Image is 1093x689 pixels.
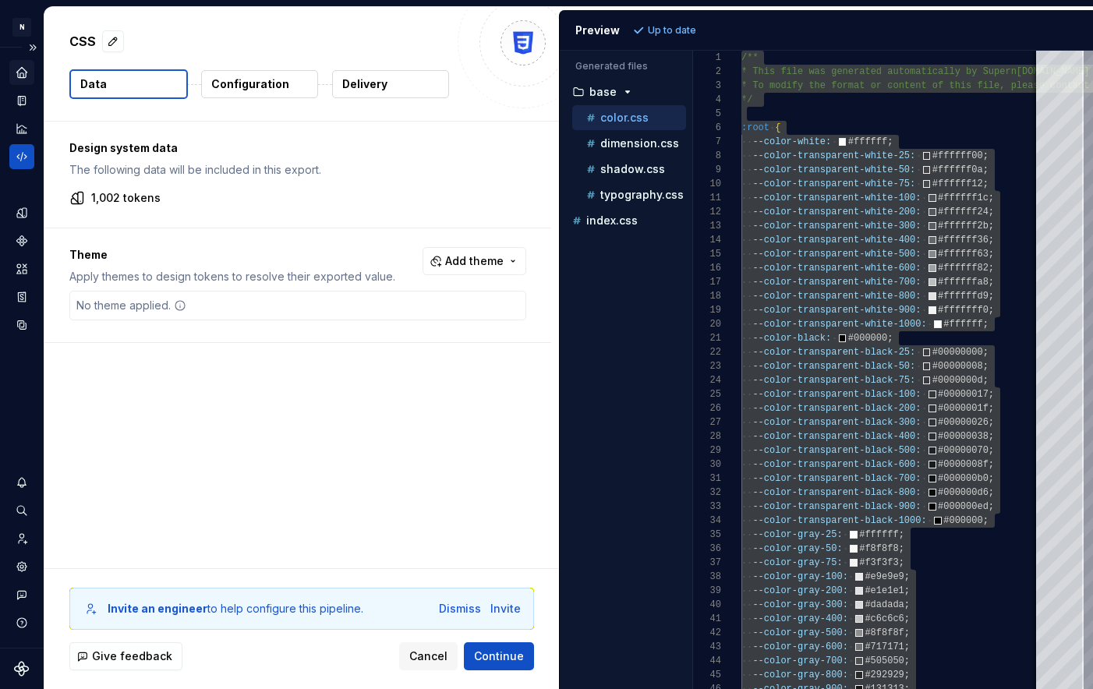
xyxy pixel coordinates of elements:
span: --color-gray-200: [752,585,847,596]
span: --color-transparent-white-600: [752,263,921,274]
p: Theme [69,247,395,263]
button: Expand sidebar [22,37,44,58]
span: ; [989,389,994,400]
div: 29 [693,443,721,458]
span: ; [989,487,994,498]
span: ; [904,585,910,596]
span: ; [989,193,994,203]
button: Contact support [9,582,34,607]
div: 39 [693,584,721,598]
span: #ffffffd9 [938,291,989,302]
span: ; [989,305,994,316]
div: 40 [693,598,721,612]
span: --color-transparent-white-75: [752,178,915,189]
div: 4 [693,93,721,107]
span: Cancel [409,648,447,664]
span: #f8f8f8 [859,543,898,554]
div: 15 [693,247,721,261]
div: 34 [693,514,721,528]
span: ; [983,178,989,189]
button: Continue [464,642,534,670]
span: ; [989,249,994,260]
div: 1 [693,51,721,65]
div: 8 [693,149,721,163]
span: #ffffff [859,529,898,540]
span: ; [989,235,994,246]
a: Code automation [9,144,34,169]
span: --color-transparent-white-500: [752,249,921,260]
span: #00000026 [938,417,989,428]
div: Notifications [9,470,34,495]
span: ; [983,375,989,386]
span: #0000001f [938,403,989,414]
div: 20 [693,317,721,331]
div: 13 [693,219,721,233]
span: #505050 [865,655,904,666]
span: ; [887,333,893,344]
span: --color-transparent-white-300: [752,221,921,231]
div: Assets [9,256,34,281]
span: ; [983,347,989,358]
span: --color-transparent-white-1000: [752,319,926,330]
span: #00000070 [938,445,989,456]
span: #ffffff36 [938,235,989,246]
button: color.css [572,109,686,126]
button: N [3,10,41,44]
div: Data sources [9,313,34,337]
span: #ffffff82 [938,263,989,274]
p: dimension.css [600,137,679,150]
span: #0000008f [938,459,989,470]
button: Invite [490,601,521,617]
span: ; [989,417,994,428]
span: #000000b0 [938,473,989,484]
span: --color-gray-25: [752,529,842,540]
div: 35 [693,528,721,542]
span: :root [741,122,769,133]
div: 33 [693,500,721,514]
span: --color-transparent-white-400: [752,235,921,246]
span: #ffffff0a [932,164,983,175]
span: --color-white: [752,136,831,147]
div: 25 [693,387,721,401]
div: N [12,18,31,37]
span: #dadada [865,599,904,610]
span: --color-transparent-white-25: [752,150,915,161]
div: 19 [693,303,721,317]
span: #00000008 [932,361,983,372]
div: 30 [693,458,721,472]
span: ; [989,263,994,274]
span: --color-gray-75: [752,557,842,568]
span: ; [989,459,994,470]
span: --color-transparent-black-700: [752,473,921,484]
span: #ffffff63 [938,249,989,260]
span: --color-transparent-black-200: [752,403,921,414]
div: Settings [9,554,34,579]
div: 18 [693,289,721,303]
span: #000000d6 [938,487,989,498]
span: --color-transparent-black-25: [752,347,915,358]
div: Invite team [9,526,34,551]
span: ; [983,150,989,161]
span: ; [904,627,910,638]
p: color.css [600,111,649,124]
span: Continue [474,648,524,664]
span: ; [989,431,994,442]
a: Storybook stories [9,284,34,309]
span: --color-black: [752,333,831,344]
p: Delivery [342,76,387,92]
span: ; [899,557,904,568]
span: --color-transparent-black-300: [752,417,921,428]
div: 3 [693,79,721,93]
button: shadow.css [572,161,686,178]
span: --color-gray-100: [752,571,847,582]
p: shadow.css [600,163,665,175]
button: Search ⌘K [9,498,34,523]
span: #ffffff [848,136,887,147]
div: 11 [693,191,721,205]
span: * To modify the format or content of this file, p [741,80,1017,91]
span: --color-transparent-black-600: [752,459,921,470]
span: --color-transparent-black-900: [752,501,921,512]
div: 2 [693,65,721,79]
span: #fffffff0 [938,305,989,316]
